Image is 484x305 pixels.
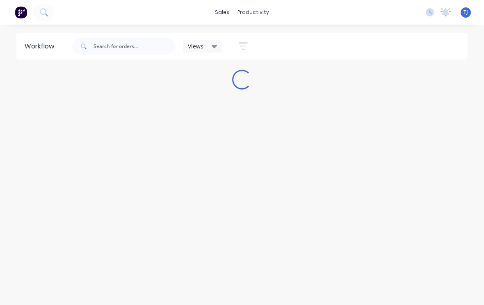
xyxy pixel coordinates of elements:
[233,6,273,18] div: productivity
[211,6,233,18] div: sales
[188,42,203,50] span: Views
[25,41,58,51] div: Workflow
[94,38,175,55] input: Search for orders...
[15,6,27,18] img: Factory
[463,9,468,16] span: TJ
